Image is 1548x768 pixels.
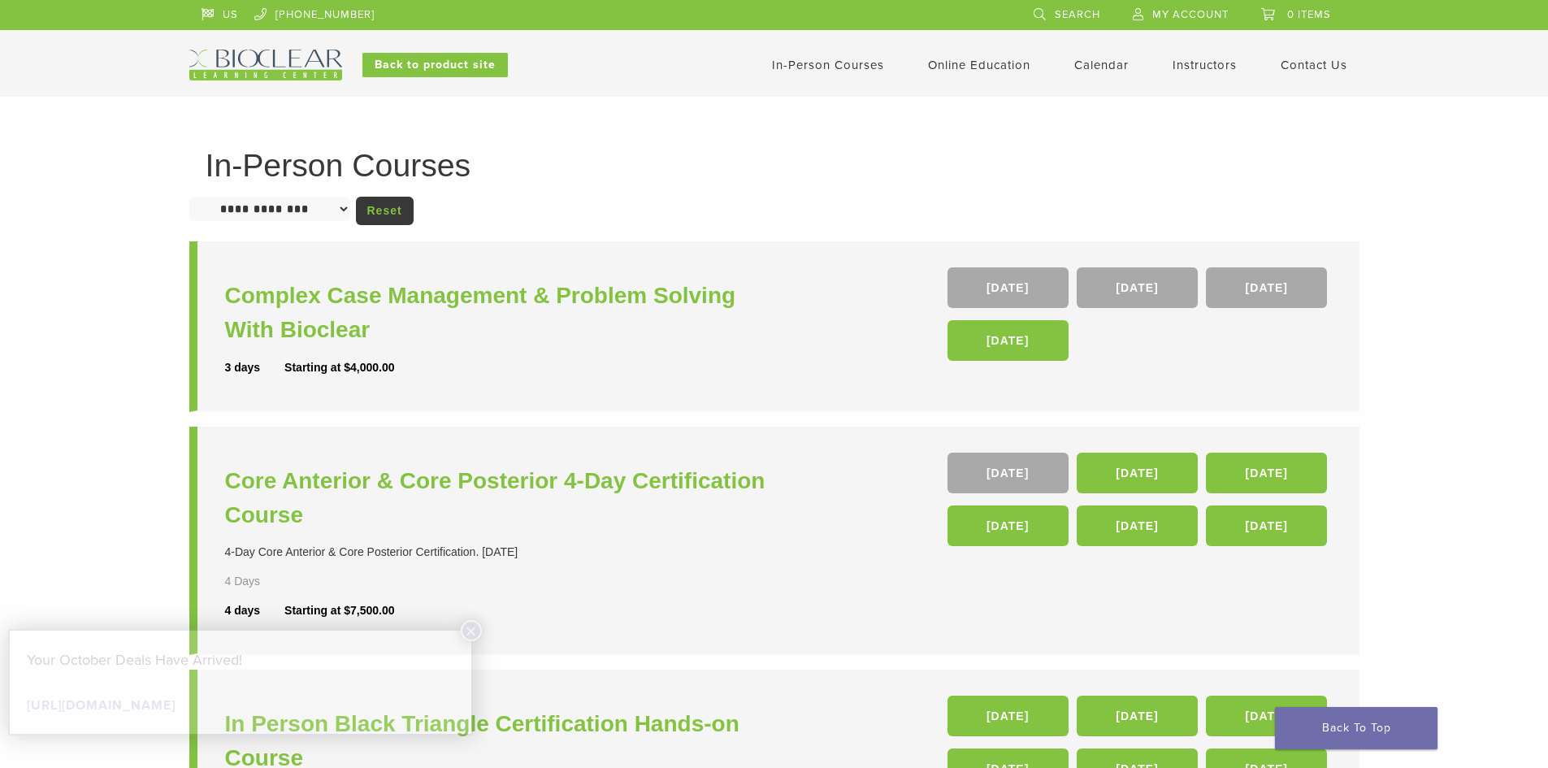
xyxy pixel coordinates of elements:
a: Core Anterior & Core Posterior 4-Day Certification Course [225,464,778,532]
a: [DATE] [947,320,1069,361]
div: , , , [947,267,1332,369]
a: Back to product site [362,53,508,77]
div: 4-Day Core Anterior & Core Posterior Certification. [DATE] [225,544,778,561]
span: 0 items [1287,8,1331,21]
div: 4 days [225,602,285,619]
a: [DATE] [1206,505,1327,546]
a: [DATE] [1206,453,1327,493]
p: Your October Deals Have Arrived! [27,648,454,672]
a: [DATE] [1077,453,1198,493]
a: [DATE] [1206,267,1327,308]
div: Starting at $4,000.00 [284,359,394,376]
a: [DATE] [1206,696,1327,736]
button: Close [461,620,482,641]
a: [DATE] [947,505,1069,546]
div: , , , , , [947,453,1332,554]
a: Calendar [1074,58,1129,72]
a: Instructors [1173,58,1237,72]
div: 3 days [225,359,285,376]
a: Online Education [928,58,1030,72]
a: Reset [356,197,414,225]
img: Bioclear [189,50,342,80]
a: Complex Case Management & Problem Solving With Bioclear [225,279,778,347]
a: [URL][DOMAIN_NAME] [27,697,176,714]
span: My Account [1152,8,1229,21]
a: [DATE] [947,453,1069,493]
div: 4 Days [225,573,308,590]
a: [DATE] [1077,696,1198,736]
a: [DATE] [947,696,1069,736]
a: In-Person Courses [772,58,884,72]
a: [DATE] [1077,505,1198,546]
h1: In-Person Courses [206,150,1343,181]
a: Contact Us [1281,58,1347,72]
a: Back To Top [1275,707,1437,749]
span: Search [1055,8,1100,21]
a: [DATE] [947,267,1069,308]
div: Starting at $7,500.00 [284,602,394,619]
a: [DATE] [1077,267,1198,308]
